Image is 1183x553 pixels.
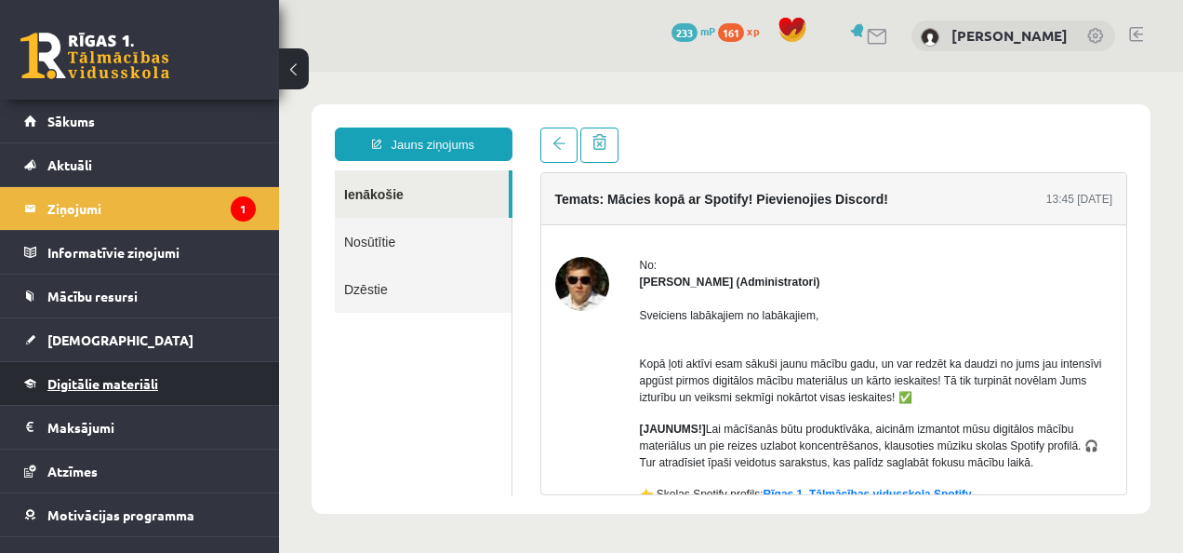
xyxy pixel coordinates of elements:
span: 233 [671,23,698,42]
div: 13:45 [DATE] [767,119,833,136]
legend: Informatīvie ziņojumi [47,231,256,274]
div: No: [361,185,834,202]
span: Sākums [47,113,95,129]
p: Lai mācīšanās būtu produktīvāka, aicinām izmantot mūsu digitālos mācību materiālus un pie reizes ... [361,349,834,399]
h4: Temats: Mācies kopā ar Spotify! Pievienojies Discord! [276,120,609,135]
strong: [JAUNUMS!] [361,351,427,364]
a: Jauns ziņojums [56,56,233,89]
legend: Maksājumi [47,406,256,449]
a: Atzīmes [24,450,256,492]
a: Mācību resursi [24,275,256,317]
strong: [PERSON_NAME] (Administratori) [361,204,541,217]
a: 233 mP [671,23,715,38]
p: 👉 Skolas Spotify profils: [361,414,834,431]
a: Ienākošie [56,99,230,146]
span: Digitālie materiāli [47,375,158,392]
a: Aktuāli [24,143,256,186]
a: 161 xp [718,23,768,38]
span: Atzīmes [47,463,98,479]
a: Informatīvie ziņojumi [24,231,256,274]
p: Sveiciens labākajiem no labākajiem, [361,236,834,252]
i: 1 [231,196,256,222]
a: Maksājumi [24,406,256,449]
legend: Ziņojumi [47,187,256,230]
a: Motivācijas programma [24,493,256,536]
a: Ziņojumi1 [24,187,256,230]
a: [DEMOGRAPHIC_DATA] [24,318,256,361]
a: Sākums [24,100,256,142]
span: Aktuāli [47,156,92,173]
a: Rīgas 1. Tālmācības vidusskola [20,33,169,79]
span: mP [700,23,715,38]
img: Katrīna Šeputīte [921,28,939,47]
span: Motivācijas programma [47,506,194,523]
span: [DEMOGRAPHIC_DATA] [47,331,193,348]
p: Kopā ļoti aktīvi esam sākuši jaunu mācību gadu, un var redzēt ka daudzi no jums jau intensīvi apg... [361,267,834,334]
img: Ivo Čapiņš [276,185,330,239]
a: Rīgas 1. Tālmācības vidusskola Spotify [485,416,693,429]
a: Dzēstie [56,194,233,241]
span: Mācību resursi [47,288,138,304]
a: Nosūtītie [56,146,233,194]
span: 161 [718,23,744,42]
a: [PERSON_NAME] [951,26,1068,45]
span: xp [747,23,759,38]
a: Digitālie materiāli [24,362,256,405]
